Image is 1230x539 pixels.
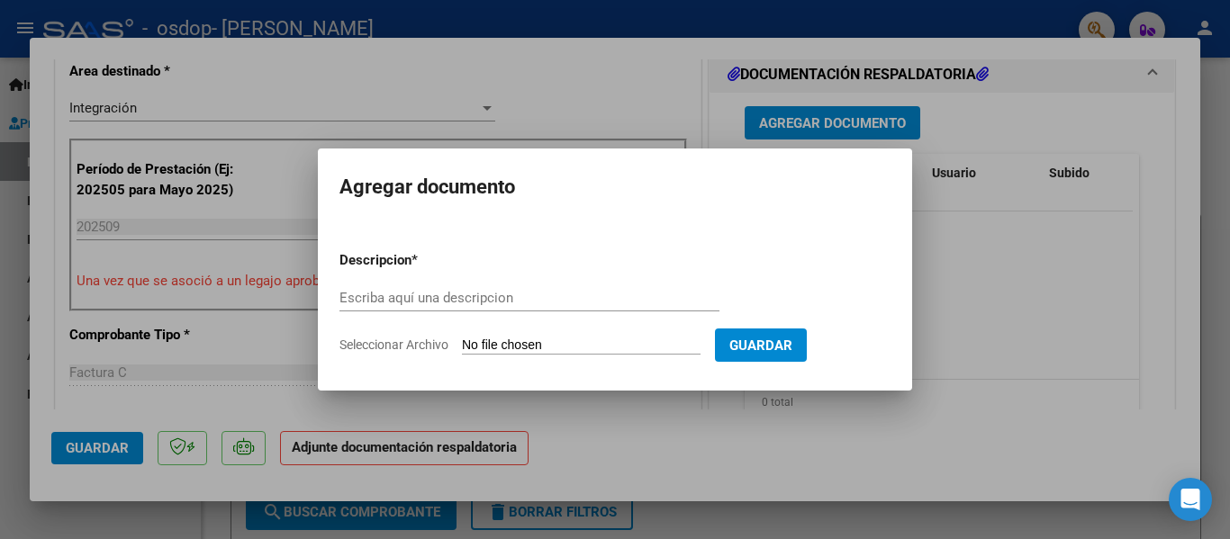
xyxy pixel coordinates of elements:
[339,170,891,204] h2: Agregar documento
[339,337,448,352] span: Seleccionar Archivo
[1169,478,1212,521] div: Open Intercom Messenger
[715,328,807,362] button: Guardar
[729,337,792,354] span: Guardar
[339,250,505,271] p: Descripcion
